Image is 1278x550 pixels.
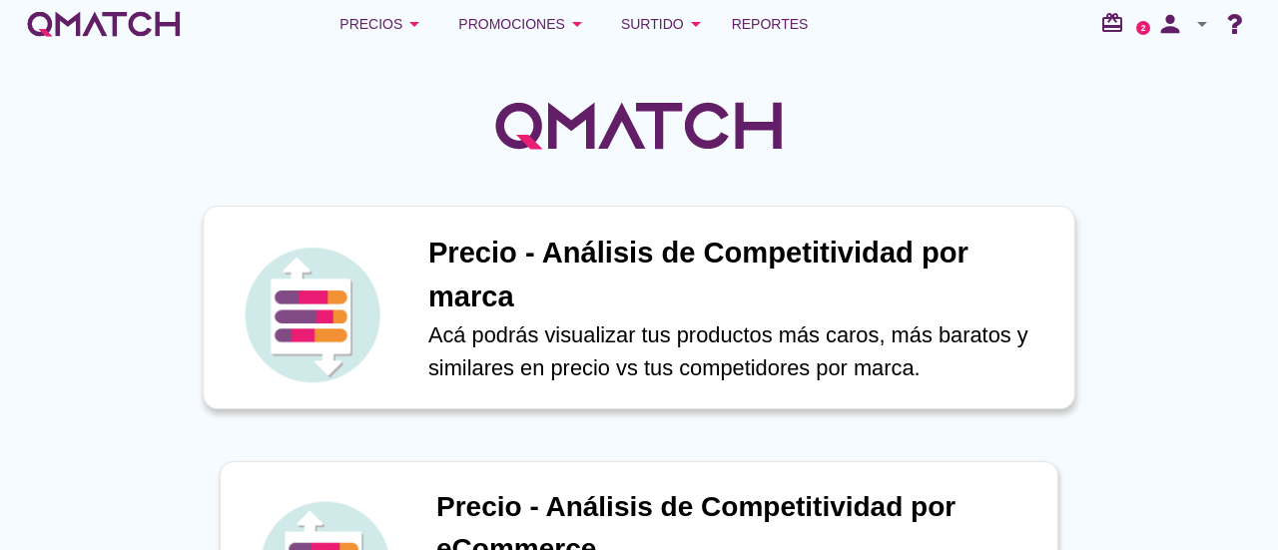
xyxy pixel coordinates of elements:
[1100,11,1132,35] i: redeem
[1136,21,1150,35] a: 2
[724,4,817,44] a: Reportes
[1190,12,1214,36] i: arrow_drop_down
[605,4,724,44] button: Surtido
[442,4,605,44] button: Promociones
[428,232,1053,318] h1: Precio - Análisis de Competitividad por marca
[1141,23,1146,32] text: 2
[684,12,708,36] i: arrow_drop_down
[565,12,589,36] i: arrow_drop_down
[732,12,809,36] span: Reportes
[621,12,708,36] div: Surtido
[1150,10,1190,38] i: person
[24,4,184,44] a: white-qmatch-logo
[323,4,442,44] button: Precios
[240,242,385,387] img: icon
[458,12,589,36] div: Promociones
[489,76,789,176] img: QMatchLogo
[402,12,426,36] i: arrow_drop_down
[428,318,1053,384] p: Acá podrás visualizar tus productos más caros, más baratos y similares en precio vs tus competido...
[339,12,426,36] div: Precios
[192,210,1086,405] a: iconPrecio - Análisis de Competitividad por marcaAcá podrás visualizar tus productos más caros, m...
